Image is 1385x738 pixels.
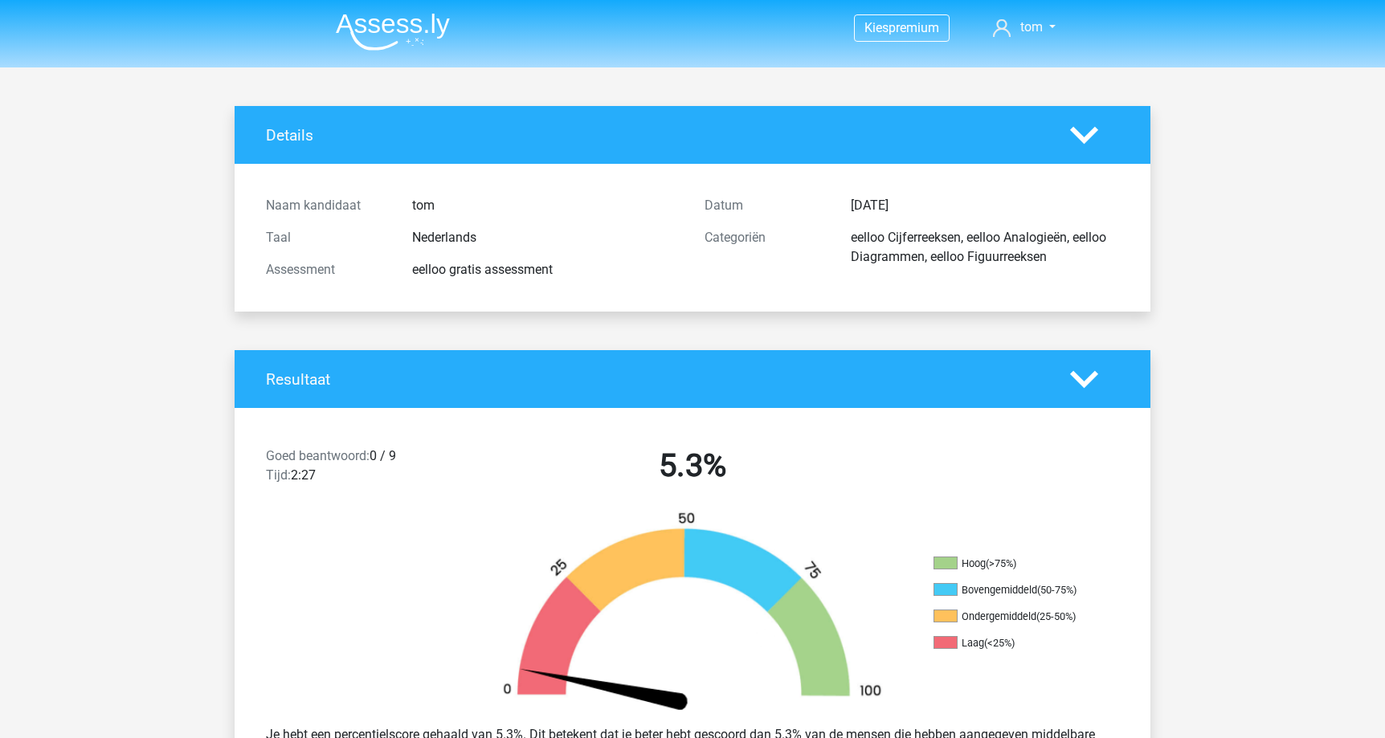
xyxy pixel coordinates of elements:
[400,196,692,215] div: tom
[984,637,1015,649] div: (<25%)
[692,196,839,215] div: Datum
[839,228,1131,267] div: eelloo Cijferreeksen, eelloo Analogieën, eelloo Diagrammen, eelloo Figuurreeksen
[986,557,1016,569] div: (>75%)
[266,448,370,463] span: Goed beantwoord:
[266,370,1046,389] h4: Resultaat
[476,511,909,712] img: 5.875b3b3230aa.png
[266,467,291,483] span: Tijd:
[864,20,889,35] span: Kies
[254,260,400,279] div: Assessment
[254,446,473,491] div: 0 / 9 2:27
[400,260,692,279] div: eelloo gratis assessment
[1020,19,1043,35] span: tom
[934,557,1094,571] li: Hoog
[934,583,1094,597] li: Bovengemiddeld
[855,17,949,39] a: Kiespremium
[692,228,839,267] div: Categoriën
[934,636,1094,650] li: Laag
[1036,610,1076,622] div: (25-50%)
[485,446,900,485] h2: 5.3%
[254,196,400,215] div: Naam kandidaat
[889,20,939,35] span: premium
[254,228,400,247] div: Taal
[400,228,692,247] div: Nederlands
[839,196,1131,215] div: [DATE]
[934,610,1094,624] li: Ondergemiddeld
[1037,584,1077,596] div: (50-75%)
[336,13,450,51] img: Assessly
[266,126,1046,145] h4: Details
[987,18,1062,37] a: tom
